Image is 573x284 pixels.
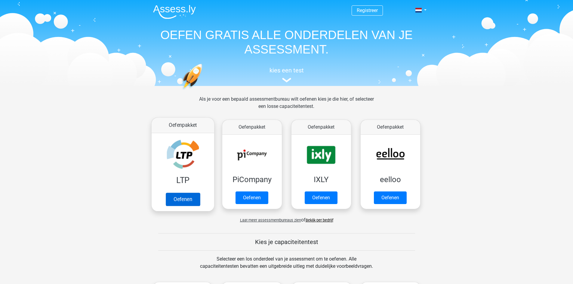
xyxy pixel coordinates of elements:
[305,191,337,204] a: Oefenen
[282,78,291,82] img: assessment
[236,191,268,204] a: Oefenen
[148,67,425,74] h5: kies een test
[181,64,226,118] img: oefenen
[240,218,301,222] span: Laat meer assessmentbureaus zien
[194,255,379,277] div: Selecteer een los onderdeel van je assessment om te oefenen. Alle capaciteitentesten bevatten een...
[153,5,196,19] img: Assessly
[194,96,379,117] div: Als je voor een bepaald assessmentbureau wilt oefenen kies je die hier, of selecteer een losse ca...
[158,238,415,246] h5: Kies je capaciteitentest
[306,218,333,222] a: Bekijk per bedrijf
[148,28,425,56] h1: OEFEN GRATIS ALLE ONDERDELEN VAN JE ASSESSMENT.
[148,67,425,83] a: kies een test
[148,212,425,224] div: of
[374,191,407,204] a: Oefenen
[165,193,200,206] a: Oefenen
[357,8,378,13] a: Registreer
